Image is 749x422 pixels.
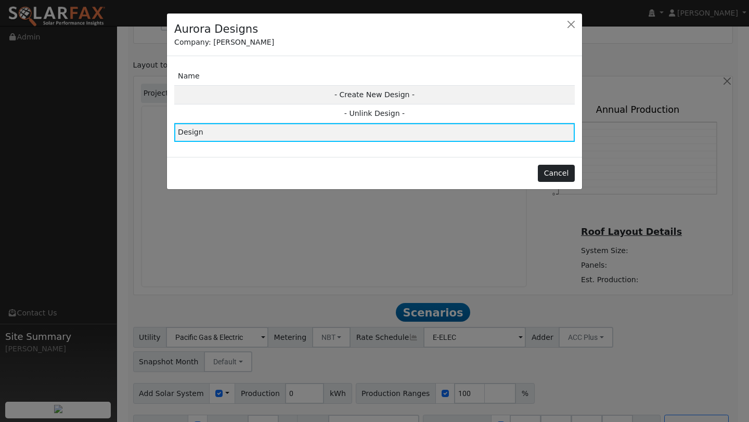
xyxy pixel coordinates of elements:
td: - Unlink Design - [174,104,575,123]
button: Cancel [538,165,575,182]
td: - Create New Design - [174,85,575,104]
div: Company: [PERSON_NAME] [174,37,575,48]
td: Name [174,67,575,86]
h4: Aurora Designs [174,21,258,37]
td: Design [174,123,575,142]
